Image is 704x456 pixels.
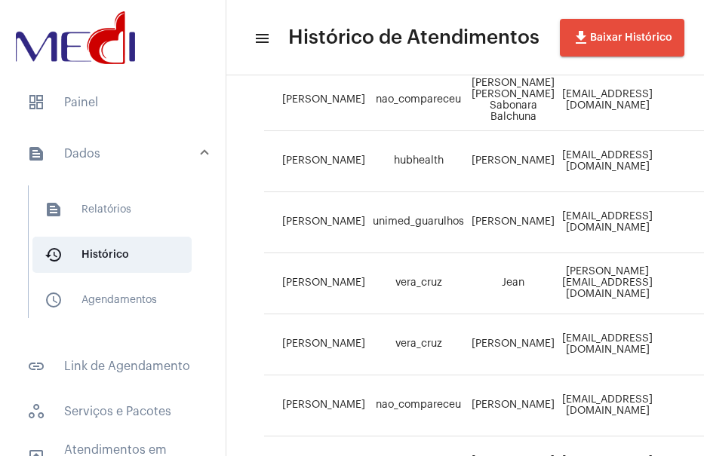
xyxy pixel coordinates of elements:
[558,70,656,131] td: [EMAIL_ADDRESS][DOMAIN_NAME]
[27,402,45,421] span: sidenav icon
[45,246,63,264] mat-icon: sidenav icon
[468,375,558,436] td: [PERSON_NAME]
[468,253,558,314] td: Jean
[468,314,558,375] td: [PERSON_NAME]
[572,29,590,47] mat-icon: file_download
[264,314,369,375] td: [PERSON_NAME]
[9,178,226,339] div: sidenav iconDados
[27,357,45,375] mat-icon: sidenav icon
[560,19,684,57] button: Baixar Histórico
[558,253,656,314] td: [PERSON_NAME][EMAIL_ADDRESS][DOMAIN_NAME]
[468,70,558,131] td: [PERSON_NAME] [PERSON_NAME] Sabonara Balchuna
[264,375,369,436] td: [PERSON_NAME]
[395,338,442,349] span: vera_cruz
[32,282,192,318] span: Agendamentos
[558,192,656,253] td: [EMAIL_ADDRESS][DOMAIN_NAME]
[264,253,369,314] td: [PERSON_NAME]
[15,348,211,384] span: Link de Agendamento
[376,399,461,410] span: nao_compareceu
[27,93,45,112] span: sidenav icon
[558,131,656,192] td: [EMAIL_ADDRESS][DOMAIN_NAME]
[15,84,211,121] span: Painel
[288,26,540,50] span: Histórico de Atendimentos
[15,393,211,430] span: Serviços e Pacotes
[9,130,226,178] mat-expansion-panel-header: sidenav iconDados
[373,216,464,227] span: unimed_guarulhos
[572,32,672,43] span: Baixar Histórico
[264,192,369,253] td: [PERSON_NAME]
[27,145,45,163] mat-icon: sidenav icon
[32,237,192,273] span: Histórico
[27,145,201,163] mat-panel-title: Dados
[394,155,444,166] span: hubhealth
[558,375,656,436] td: [EMAIL_ADDRESS][DOMAIN_NAME]
[395,277,442,288] span: vera_cruz
[264,70,369,131] td: [PERSON_NAME]
[45,291,63,309] mat-icon: sidenav icon
[32,191,192,228] span: Relatórios
[468,192,558,253] td: [PERSON_NAME]
[254,29,269,47] mat-icon: sidenav icon
[376,94,461,105] span: nao_compareceu
[264,131,369,192] td: [PERSON_NAME]
[45,200,63,219] mat-icon: sidenav icon
[468,131,558,192] td: [PERSON_NAME]
[558,314,656,375] td: [EMAIL_ADDRESS][DOMAIN_NAME]
[12,8,139,68] img: d3a1b5fa-500b-b90f-5a1c-719c20e9830b.png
